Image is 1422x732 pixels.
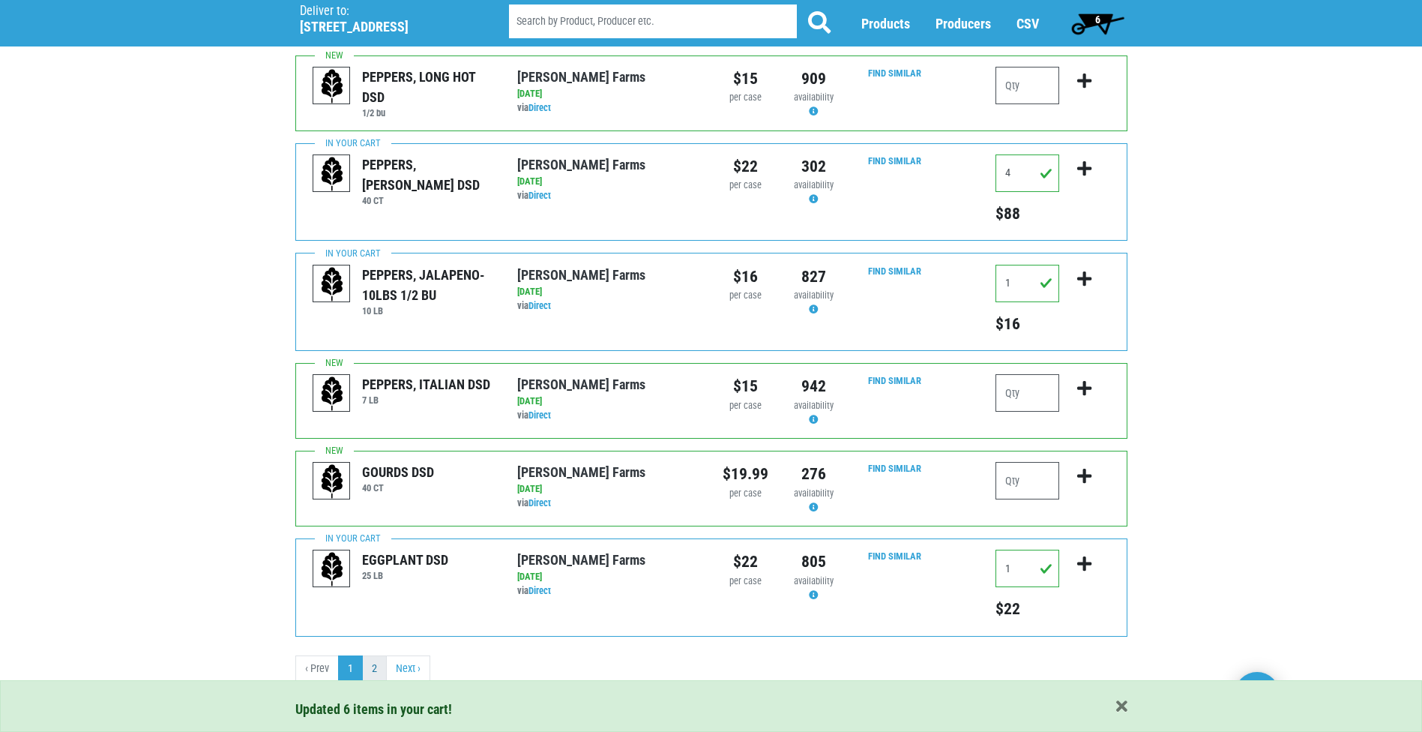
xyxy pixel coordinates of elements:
[995,599,1059,619] h5: Total price
[1095,13,1100,25] span: 6
[517,464,645,480] a: [PERSON_NAME] Farms
[528,300,551,311] a: Direct
[362,570,448,581] h6: 25 LB
[723,154,768,178] div: $22
[517,394,699,409] div: [DATE]
[1016,16,1039,31] a: CSV
[868,550,921,562] a: Find Similar
[386,655,430,682] a: next
[791,67,837,91] div: 909
[517,376,645,392] a: [PERSON_NAME] Farms
[723,462,768,486] div: $19.99
[517,482,699,496] div: [DATE]
[517,101,699,115] div: via
[517,267,645,283] a: [PERSON_NAME] Farms
[517,552,645,568] a: [PERSON_NAME] Farms
[362,265,495,305] div: PEPPERS, JALAPENO- 10LBS 1/2 BU
[791,462,837,486] div: 276
[791,265,837,289] div: 827
[995,204,1059,223] h5: Total price
[313,463,351,500] img: placeholder-variety-43d6402dacf2d531de610a020419775a.svg
[517,584,699,598] div: via
[794,575,834,586] span: availability
[995,265,1059,302] input: Qty
[794,91,834,103] span: availability
[791,374,837,398] div: 942
[362,67,495,107] div: PEPPERS, LONG HOT DSD
[313,550,351,588] img: placeholder-variety-43d6402dacf2d531de610a020419775a.svg
[791,574,837,603] div: Availability may be subject to change.
[362,482,434,493] h6: 40 CT
[528,585,551,596] a: Direct
[868,463,921,474] a: Find Similar
[517,570,699,584] div: [DATE]
[995,462,1059,499] input: Qty
[300,4,471,19] p: Deliver to:
[362,394,490,406] h6: 7 LB
[313,155,351,193] img: placeholder-variety-43d6402dacf2d531de610a020419775a.svg
[723,265,768,289] div: $16
[723,399,768,413] div: per case
[794,487,834,499] span: availability
[517,496,699,511] div: via
[723,67,768,91] div: $15
[995,67,1059,104] input: Qty
[794,179,834,190] span: availability
[517,87,699,101] div: [DATE]
[517,409,699,423] div: via
[313,265,351,303] img: placeholder-variety-43d6402dacf2d531de610a020419775a.svg
[723,289,768,303] div: per case
[528,497,551,508] a: Direct
[995,374,1059,412] input: Qty
[517,69,645,85] a: [PERSON_NAME] Farms
[791,154,837,178] div: 302
[362,655,387,682] a: 2
[794,400,834,411] span: availability
[528,190,551,201] a: Direct
[723,550,768,574] div: $22
[362,195,495,206] h6: 40 CT
[362,107,495,118] h6: 1/2 bu
[791,178,837,207] div: Availability may be subject to change.
[723,487,768,501] div: per case
[362,154,495,195] div: PEPPERS, [PERSON_NAME] DSD
[517,299,699,313] div: via
[362,305,495,316] h6: 10 LB
[861,16,910,31] a: Products
[723,574,768,589] div: per case
[723,91,768,105] div: per case
[517,285,699,299] div: [DATE]
[936,16,991,31] a: Producers
[794,289,834,301] span: availability
[868,375,921,386] a: Find Similar
[995,314,1059,334] h5: Total price
[868,265,921,277] a: Find Similar
[517,189,699,203] div: via
[300,19,471,35] h5: [STREET_ADDRESS]
[295,655,1127,682] nav: pager
[362,550,448,570] div: EGGPLANT DSD
[723,178,768,193] div: per case
[509,4,797,38] input: Search by Product, Producer etc.
[868,155,921,166] a: Find Similar
[1064,8,1131,38] a: 6
[723,374,768,398] div: $15
[362,374,490,394] div: PEPPERS, ITALIAN DSD
[313,375,351,412] img: placeholder-variety-43d6402dacf2d531de610a020419775a.svg
[528,102,551,113] a: Direct
[528,409,551,421] a: Direct
[791,550,837,574] div: 805
[295,699,1127,719] div: Updated 6 items in your cart!
[313,67,351,105] img: placeholder-variety-43d6402dacf2d531de610a020419775a.svg
[338,655,363,682] a: 1
[868,67,921,79] a: Find Similar
[791,289,837,317] div: Availability may be subject to change.
[517,157,645,172] a: [PERSON_NAME] Farms
[517,175,699,189] div: [DATE]
[362,462,434,482] div: GOURDS DSD
[995,154,1059,192] input: Qty
[995,550,1059,587] input: Qty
